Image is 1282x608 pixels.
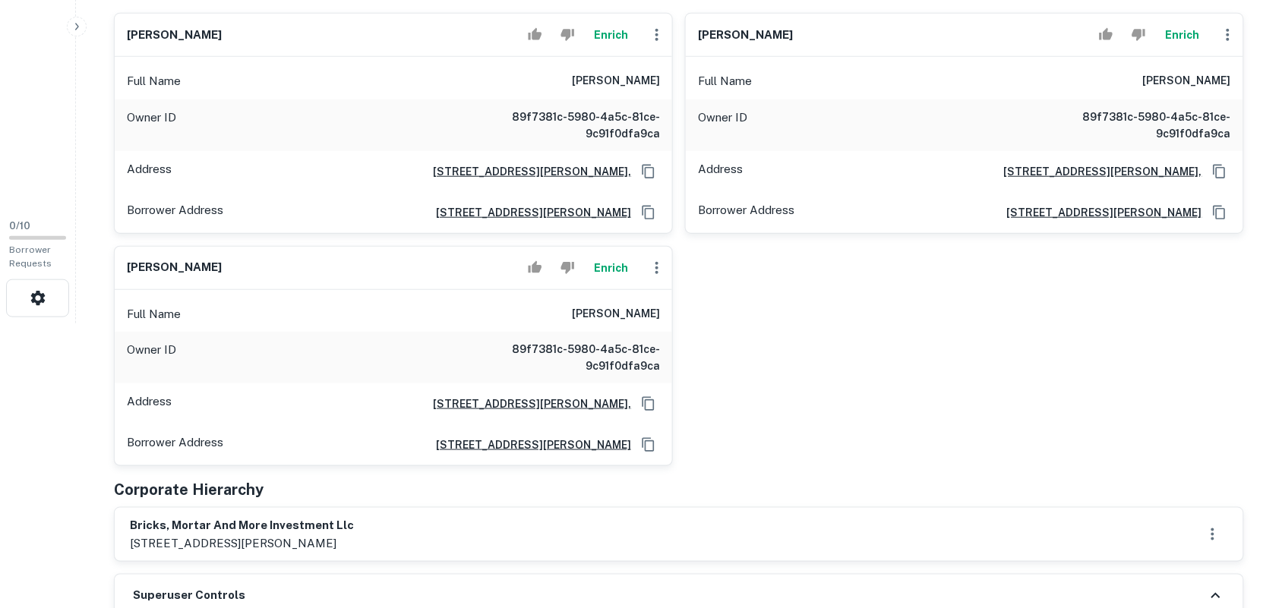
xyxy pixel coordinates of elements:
h6: [PERSON_NAME] [127,27,222,44]
h6: 89f7381c-5980-4a5c-81ce-9c91f0dfa9ca [478,341,660,374]
span: Borrower Requests [9,244,52,269]
a: [STREET_ADDRESS][PERSON_NAME] [995,204,1202,221]
h6: [PERSON_NAME] [1143,72,1231,90]
iframe: Chat Widget [1206,487,1282,559]
span: 0 / 10 [9,220,30,232]
p: Address [127,392,172,415]
h6: [PERSON_NAME] [127,259,222,276]
button: Copy Address [1208,160,1231,183]
button: Copy Address [637,433,660,456]
p: Address [127,160,172,183]
h6: bricks, mortar and more investment llc [130,517,354,534]
button: Reject [1126,20,1152,50]
h6: 89f7381c-5980-4a5c-81ce-9c91f0dfa9ca [478,109,660,142]
button: Reject [554,253,581,283]
button: Copy Address [637,160,660,183]
button: Enrich [587,253,636,283]
button: Enrich [587,20,636,50]
h6: [PERSON_NAME] [572,72,660,90]
p: Full Name [127,305,181,323]
button: Reject [554,20,581,50]
a: [STREET_ADDRESS][PERSON_NAME] [424,204,631,221]
p: Borrower Address [127,201,223,224]
a: [STREET_ADDRESS][PERSON_NAME] [424,436,631,453]
p: Owner ID [127,341,176,374]
button: Accept [522,20,548,50]
p: [STREET_ADDRESS][PERSON_NAME] [130,534,354,553]
p: Owner ID [698,109,747,142]
a: [STREET_ADDRESS][PERSON_NAME], [992,163,1202,180]
button: Copy Address [637,201,660,224]
a: [STREET_ADDRESS][PERSON_NAME], [421,395,631,412]
button: Copy Address [1208,201,1231,224]
button: Accept [522,253,548,283]
h5: Corporate Hierarchy [114,478,264,501]
button: Copy Address [637,392,660,415]
p: Borrower Address [698,201,794,224]
h6: [PERSON_NAME] [572,305,660,323]
h6: Superuser Controls [133,588,245,605]
h6: 89f7381c-5980-4a5c-81ce-9c91f0dfa9ca [1049,109,1231,142]
p: Full Name [698,72,752,90]
h6: [PERSON_NAME] [698,27,793,44]
button: Enrich [1158,20,1207,50]
a: [STREET_ADDRESS][PERSON_NAME], [421,163,631,180]
p: Address [698,160,743,183]
p: Borrower Address [127,433,223,456]
button: Accept [1093,20,1119,50]
p: Owner ID [127,109,176,142]
p: Full Name [127,72,181,90]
